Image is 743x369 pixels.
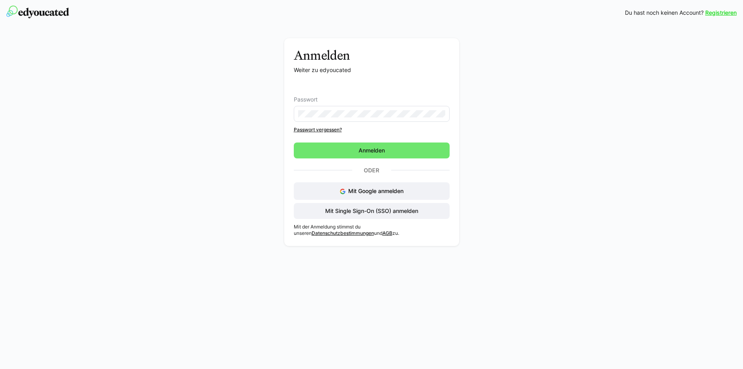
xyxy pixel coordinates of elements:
button: Mit Google anmelden [294,182,450,200]
span: Du hast noch keinen Account? [625,9,704,17]
p: Mit der Anmeldung stimmst du unseren und zu. [294,224,450,236]
span: Mit Google anmelden [348,187,404,194]
button: Mit Single Sign-On (SSO) anmelden [294,203,450,219]
h3: Anmelden [294,48,450,63]
button: Anmelden [294,143,450,158]
span: Passwort [294,96,318,103]
span: Anmelden [357,146,386,154]
p: Oder [352,165,391,176]
a: Datenschutzbestimmungen [312,230,374,236]
a: Registrieren [705,9,737,17]
a: AGB [382,230,392,236]
a: Passwort vergessen? [294,127,450,133]
span: Mit Single Sign-On (SSO) anmelden [324,207,419,215]
img: edyoucated [6,6,69,18]
p: Weiter zu edyoucated [294,66,450,74]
